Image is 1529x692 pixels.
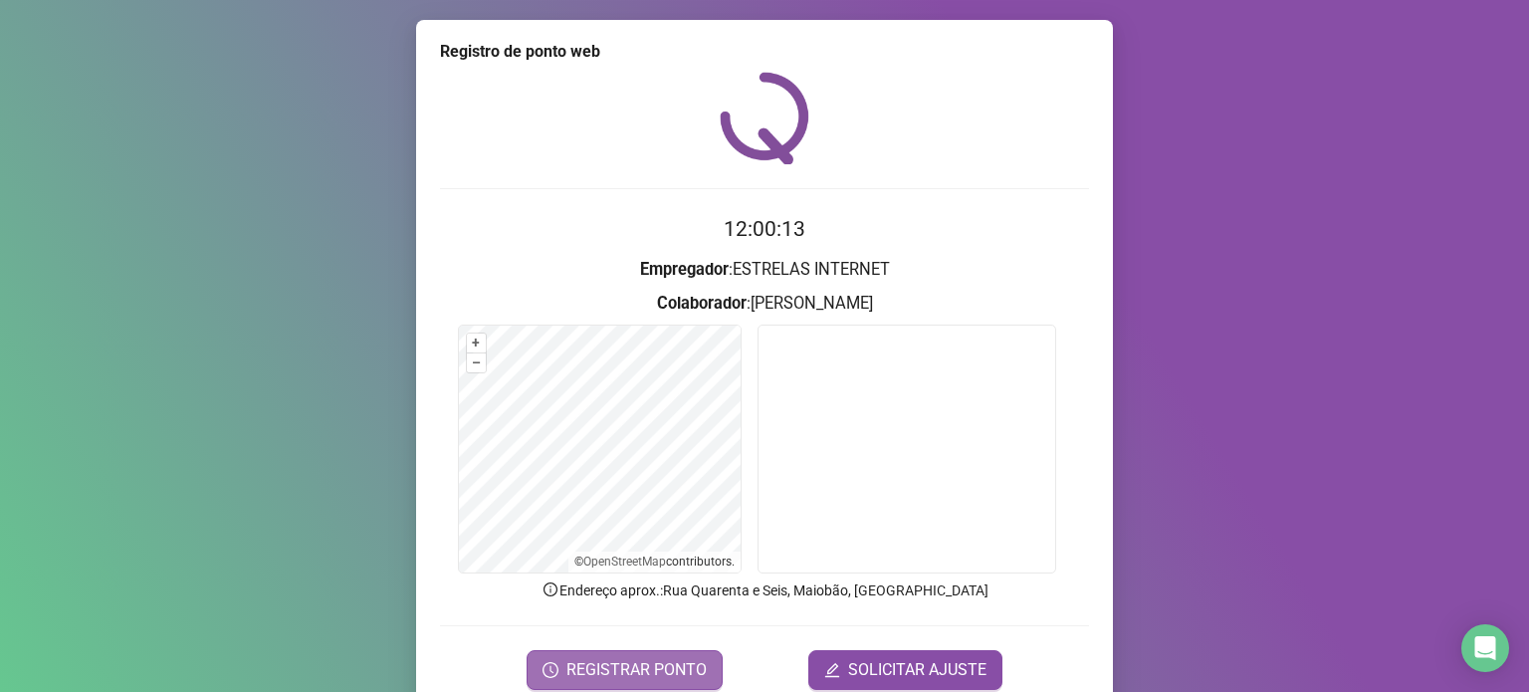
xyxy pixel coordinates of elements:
time: 12:00:13 [724,217,805,241]
h3: : ESTRELAS INTERNET [440,257,1089,283]
div: Registro de ponto web [440,40,1089,64]
span: info-circle [542,580,559,598]
li: © contributors. [574,555,735,569]
a: OpenStreetMap [583,555,666,569]
button: + [467,334,486,352]
span: SOLICITAR AJUSTE [848,658,986,682]
strong: Colaborador [657,294,747,313]
h3: : [PERSON_NAME] [440,291,1089,317]
button: REGISTRAR PONTO [527,650,723,690]
img: QRPoint [720,72,809,164]
button: editSOLICITAR AJUSTE [808,650,1002,690]
div: Open Intercom Messenger [1461,624,1509,672]
strong: Empregador [640,260,729,279]
button: – [467,353,486,372]
span: REGISTRAR PONTO [566,658,707,682]
span: edit [824,662,840,678]
p: Endereço aprox. : Rua Quarenta e Seis, Maiobão, [GEOGRAPHIC_DATA] [440,579,1089,601]
span: clock-circle [543,662,558,678]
